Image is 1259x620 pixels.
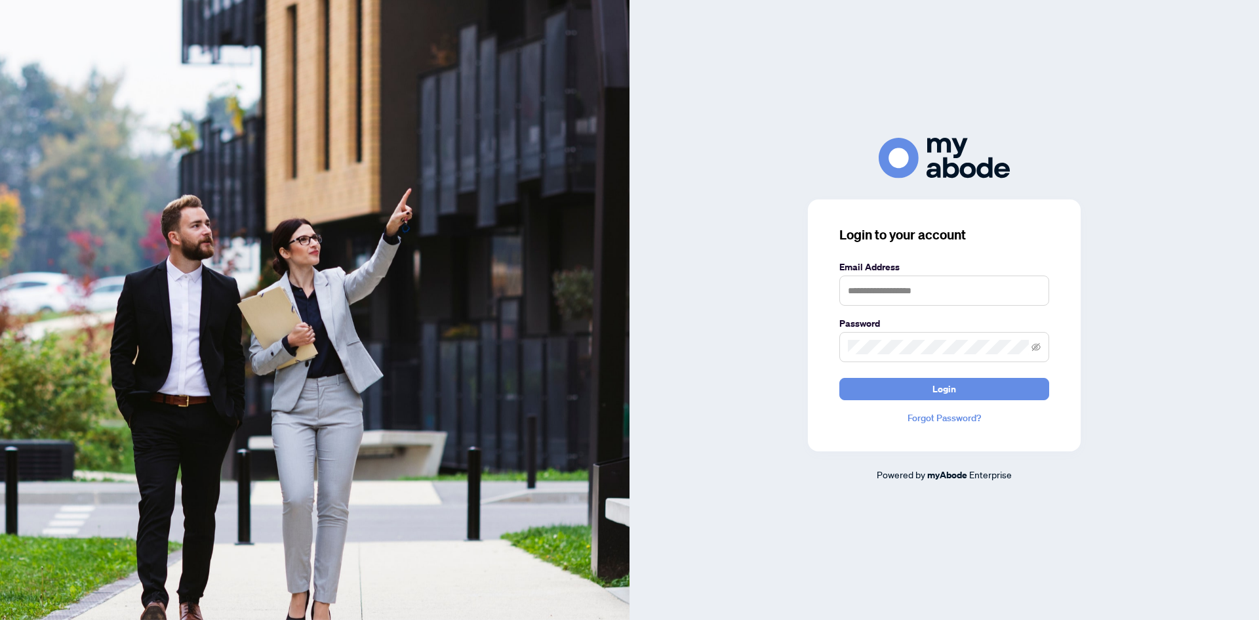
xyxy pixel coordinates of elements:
label: Email Address [839,260,1049,274]
span: eye-invisible [1031,342,1041,352]
img: ma-logo [879,138,1010,178]
span: Powered by [877,468,925,480]
h3: Login to your account [839,226,1049,244]
button: Login [839,378,1049,400]
span: Login [932,379,956,400]
a: myAbode [927,468,967,482]
a: Forgot Password? [839,411,1049,425]
label: Password [839,316,1049,331]
span: Enterprise [969,468,1012,480]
